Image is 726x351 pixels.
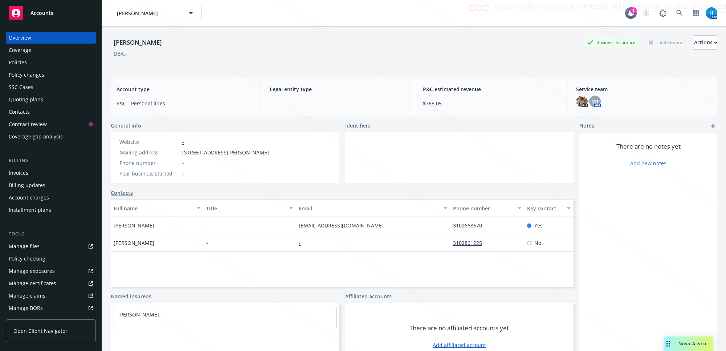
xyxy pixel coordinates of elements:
div: Billing [6,157,96,164]
a: add [709,122,717,130]
div: Business Insurance [583,38,639,47]
span: [PERSON_NAME] [117,9,180,17]
a: Switch app [689,6,703,20]
span: There are no affiliated accounts yet [409,324,509,332]
div: Website [119,138,179,146]
div: Contacts [9,106,30,118]
span: Accounts [30,10,53,16]
div: Total Rewards [645,38,688,47]
a: Quoting plans [6,94,96,105]
a: Add affiliated account [433,341,486,349]
span: - [270,100,405,107]
div: Drag to move [664,336,673,351]
a: Report a Bug [656,6,670,20]
span: [PERSON_NAME] [114,222,154,229]
div: Coverage [9,44,31,56]
span: P&C - Personal lines [117,100,252,107]
button: [PERSON_NAME] [111,6,201,20]
div: Phone number [119,159,179,167]
a: Search [672,6,687,20]
a: Invoices [6,167,96,179]
span: Legal entity type [270,85,405,93]
span: - [206,222,208,229]
div: [PERSON_NAME] [111,38,165,47]
span: Nova Assist [678,340,707,347]
button: Full name [111,199,203,217]
a: Overview [6,32,96,44]
span: $765.05 [423,100,558,107]
div: Installment plans [9,204,51,216]
div: Policies [9,57,27,68]
a: Start snowing [639,6,653,20]
a: Billing updates [6,179,96,191]
span: General info [111,122,141,129]
a: Account charges [6,192,96,203]
a: Contract review [6,118,96,130]
a: Contacts [6,106,96,118]
a: Policies [6,57,96,68]
a: [PERSON_NAME] [118,311,159,318]
button: Key contact [524,199,574,217]
span: [STREET_ADDRESS][PERSON_NAME] [182,149,269,156]
span: - [206,239,208,247]
div: Manage BORs [9,302,43,314]
div: Manage files [9,241,40,252]
span: - [182,170,184,177]
a: - [299,239,306,246]
a: Manage exposures [6,265,96,277]
div: Manage certificates [9,278,56,289]
div: Email [299,205,439,212]
span: MT [591,98,599,105]
span: P&C estimated revenue [423,85,558,93]
span: Notes [579,122,594,130]
a: Manage files [6,241,96,252]
div: Policy checking [9,253,45,265]
a: Policy changes [6,69,96,81]
div: Manage claims [9,290,45,302]
div: Actions [694,36,717,49]
a: Coverage gap analysis [6,131,96,142]
div: Contract review [9,118,47,130]
button: Email [296,199,450,217]
div: Mailing address [119,149,179,156]
a: Manage BORs [6,302,96,314]
div: Phone number [453,205,513,212]
a: Add new notes [630,160,666,167]
a: Named insureds [111,292,151,300]
div: Title [206,205,285,212]
a: 3102668670 [453,222,488,229]
div: Coverage gap analysis [9,131,63,142]
a: 3102861225 [453,239,488,246]
button: Title [203,199,296,217]
a: Manage claims [6,290,96,302]
a: Affiliated accounts [345,292,392,300]
span: Yes [534,222,543,229]
a: Coverage [6,44,96,56]
span: Open Client Navigator [13,327,68,335]
span: Service team [576,85,711,93]
div: Overview [9,32,31,44]
a: Policy checking [6,253,96,265]
div: SSC Cases [9,81,33,93]
div: Key contact [527,205,563,212]
span: No [534,239,541,247]
div: Manage exposures [9,265,55,277]
div: DBA: - [114,50,127,57]
div: 1 [630,7,637,14]
img: photo [576,96,588,107]
span: Identifiers [345,122,371,129]
span: Account type [117,85,252,93]
span: There are no notes yet [616,142,681,151]
a: Manage certificates [6,278,96,289]
div: Quoting plans [9,94,43,105]
a: Contacts [111,189,133,197]
div: Billing updates [9,179,45,191]
button: Actions [694,35,717,50]
a: - [182,138,184,145]
button: Phone number [450,199,524,217]
div: Policy changes [9,69,44,81]
div: Tools [6,230,96,238]
a: SSC Cases [6,81,96,93]
a: Installment plans [6,204,96,216]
